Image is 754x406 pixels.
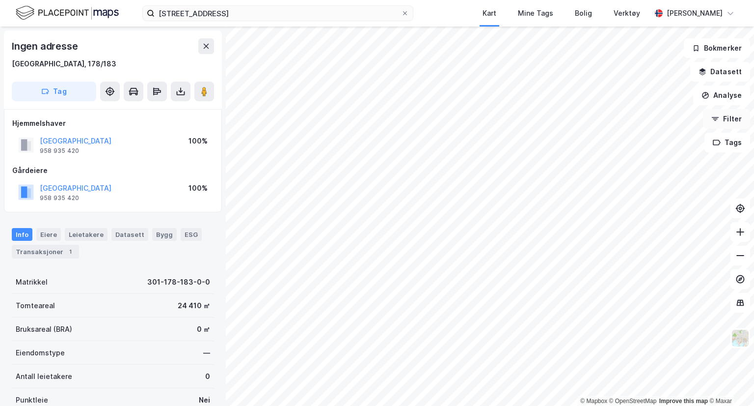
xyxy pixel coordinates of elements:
[203,347,210,359] div: —
[12,165,214,176] div: Gårdeiere
[12,228,32,241] div: Info
[155,6,401,21] input: Søk på adresse, matrikkel, gårdeiere, leietakere eller personer
[731,329,750,348] img: Z
[12,117,214,129] div: Hjemmelshaver
[16,394,48,406] div: Punktleie
[188,182,208,194] div: 100%
[518,7,553,19] div: Mine Tags
[152,228,177,241] div: Bygg
[12,38,80,54] div: Ingen adresse
[178,300,210,312] div: 24 410 ㎡
[16,4,119,22] img: logo.f888ab2527a4732fd821a326f86c7f29.svg
[705,359,754,406] div: Kontrollprogram for chat
[690,62,750,82] button: Datasett
[684,38,750,58] button: Bokmerker
[12,58,116,70] div: [GEOGRAPHIC_DATA], 178/183
[659,398,708,405] a: Improve this map
[667,7,723,19] div: [PERSON_NAME]
[483,7,496,19] div: Kart
[703,109,750,129] button: Filter
[693,86,750,105] button: Analyse
[111,228,148,241] div: Datasett
[199,394,210,406] div: Nei
[705,359,754,406] iframe: Chat Widget
[580,398,607,405] a: Mapbox
[197,323,210,335] div: 0 ㎡
[16,371,72,382] div: Antall leietakere
[147,276,210,288] div: 301-178-183-0-0
[12,82,96,101] button: Tag
[188,135,208,147] div: 100%
[65,247,75,257] div: 1
[181,228,202,241] div: ESG
[609,398,657,405] a: OpenStreetMap
[12,245,79,259] div: Transaksjoner
[205,371,210,382] div: 0
[16,276,48,288] div: Matrikkel
[65,228,108,241] div: Leietakere
[704,133,750,152] button: Tags
[16,300,55,312] div: Tomteareal
[575,7,592,19] div: Bolig
[36,228,61,241] div: Eiere
[40,147,79,155] div: 958 935 420
[16,347,65,359] div: Eiendomstype
[40,194,79,202] div: 958 935 420
[16,323,72,335] div: Bruksareal (BRA)
[614,7,640,19] div: Verktøy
